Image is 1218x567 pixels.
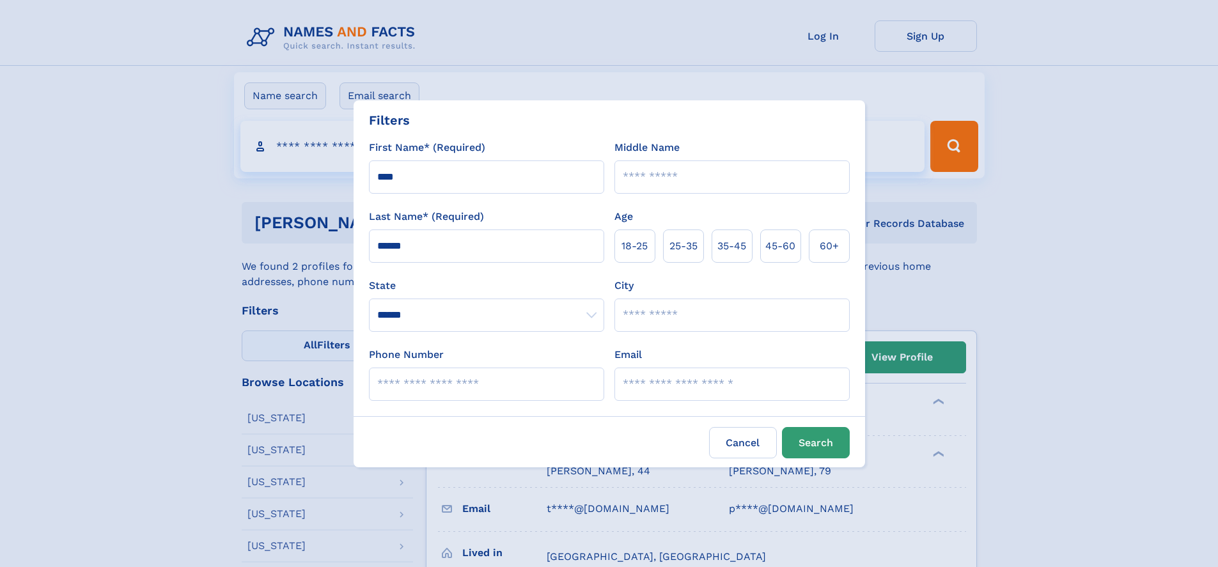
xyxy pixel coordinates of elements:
[669,238,698,254] span: 25‑35
[614,140,680,155] label: Middle Name
[369,140,485,155] label: First Name* (Required)
[717,238,746,254] span: 35‑45
[369,278,604,293] label: State
[709,427,777,458] label: Cancel
[820,238,839,254] span: 60+
[621,238,648,254] span: 18‑25
[369,209,484,224] label: Last Name* (Required)
[765,238,795,254] span: 45‑60
[614,347,642,362] label: Email
[782,427,850,458] button: Search
[369,111,410,130] div: Filters
[614,278,634,293] label: City
[614,209,633,224] label: Age
[369,347,444,362] label: Phone Number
